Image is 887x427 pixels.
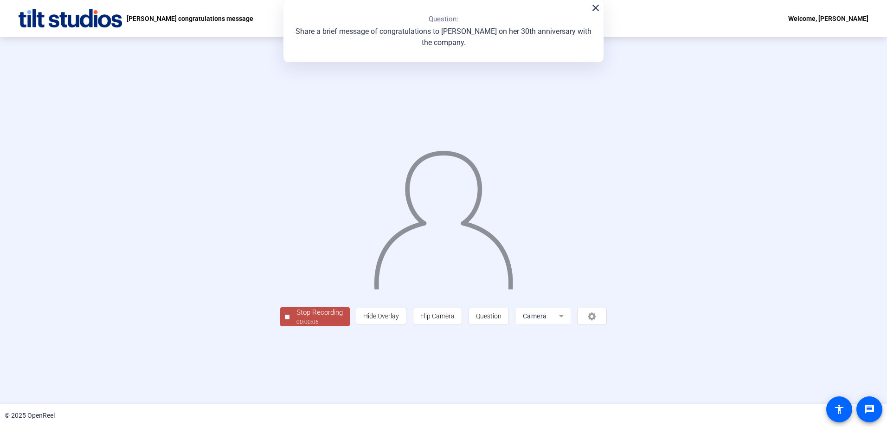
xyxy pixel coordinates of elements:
span: Hide Overlay [363,312,399,320]
mat-icon: accessibility [834,404,845,415]
button: Hide Overlay [356,308,406,324]
p: Share a brief message of congratulations to [PERSON_NAME] on her 30th anniversary with the company. [293,26,594,48]
mat-icon: message [864,404,875,415]
mat-icon: close [590,2,601,13]
div: 00:00:06 [296,318,343,326]
div: Welcome, [PERSON_NAME] [788,13,868,24]
div: © 2025 OpenReel [5,411,55,421]
span: Question [476,312,501,320]
span: Flip Camera [420,312,455,320]
img: OpenReel logo [19,9,122,28]
p: Question: [429,14,458,25]
button: Question [469,308,509,324]
p: [PERSON_NAME] congratulations message [127,13,253,24]
div: Stop Recording [296,307,343,318]
button: Stop Recording00:00:06 [280,307,350,326]
button: Flip Camera [413,308,462,324]
img: overlay [373,142,514,290]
